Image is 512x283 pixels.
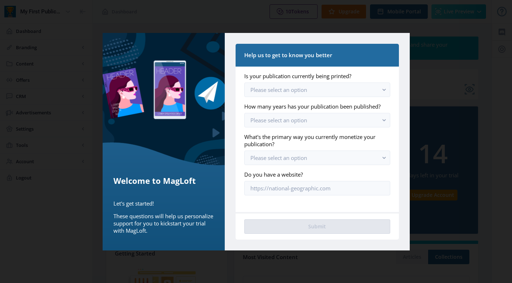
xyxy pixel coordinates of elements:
[250,154,307,161] span: Please select an option
[244,181,390,195] input: https://national-geographic.com
[244,171,384,178] label: Do you have a website?
[250,86,307,93] span: Please select an option
[244,151,390,165] button: Please select an option
[236,44,399,67] nb-card-header: Help us to get to know you better
[244,103,384,110] label: How many years has your publication been published?
[244,133,384,148] label: What's the primary way you currently monetize your publication?
[113,212,214,234] p: These questions will help us personalize support for you to kickstart your trial with MagLoft.
[113,200,214,207] p: Let's get started!
[244,113,390,127] button: Please select an option
[250,117,307,124] span: Please select an option
[244,72,384,80] label: Is your publication currently being printed?
[113,175,214,186] h5: Welcome to MagLoft
[244,83,390,97] button: Please select an option
[244,219,390,234] button: Submit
